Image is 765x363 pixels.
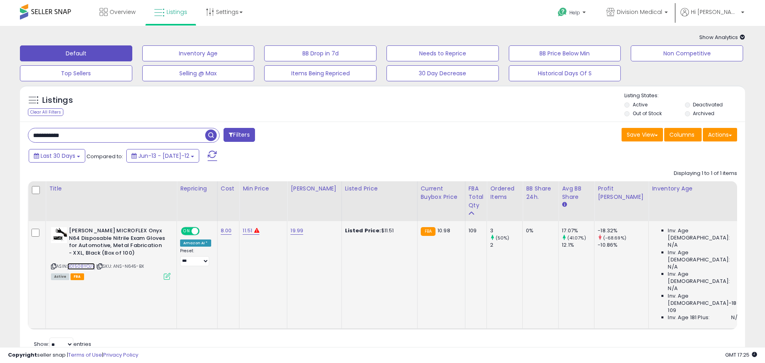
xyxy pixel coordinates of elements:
span: 10.98 [437,227,450,234]
a: Terms of Use [68,351,102,359]
span: Inv. Age [DEMOGRAPHIC_DATA]: [668,249,741,263]
div: Current Buybox Price [421,184,462,201]
button: Actions [703,128,737,141]
button: BB Drop in 7d [264,45,377,61]
span: Listings [167,8,187,16]
div: BB Share 24h. [526,184,555,201]
span: Inv. Age 181 Plus: [668,314,710,321]
span: Jun-13 - [DATE]-12 [138,152,189,160]
small: (41.07%) [567,235,586,241]
div: [PERSON_NAME] [290,184,338,193]
img: 31DaZnL3cML._SL40_.jpg [51,227,67,243]
div: -10.86% [598,241,648,249]
div: Avg BB Share [562,184,591,201]
div: Amazon AI * [180,239,211,247]
div: $11.51 [345,227,411,234]
button: Filters [224,128,255,142]
span: Hi [PERSON_NAME] [691,8,739,16]
span: N/A [668,285,677,292]
div: Inventory Age [652,184,743,193]
span: FBA [71,273,84,280]
button: BB Price Below Min [509,45,621,61]
b: Listed Price: [345,227,381,234]
div: FBA Total Qty [469,184,484,210]
a: Hi [PERSON_NAME] [681,8,744,26]
button: Default [20,45,132,61]
a: Privacy Policy [103,351,138,359]
div: Clear All Filters [28,108,63,116]
span: OFF [198,228,211,235]
span: Help [569,9,580,16]
div: 12.1% [562,241,594,249]
i: Get Help [557,7,567,17]
span: Overview [110,8,135,16]
button: 30 Day Decrease [386,65,499,81]
span: 2025-08-12 17:25 GMT [725,351,757,359]
div: Repricing [180,184,214,193]
label: Out of Stock [633,110,662,117]
div: 3 [490,227,522,234]
span: N/A [668,241,677,249]
span: Division Medical [617,8,662,16]
button: Non Competitive [631,45,743,61]
span: Compared to: [86,153,123,160]
a: 11.51 [243,227,252,235]
div: Preset: [180,248,211,266]
span: Columns [669,131,694,139]
span: ON [182,228,192,235]
button: Inventory Age [142,45,255,61]
div: 17.07% [562,227,594,234]
div: Title [49,184,173,193]
h5: Listings [42,95,73,106]
small: (-68.69%) [603,235,626,241]
label: Archived [693,110,714,117]
span: Inv. Age [DEMOGRAPHIC_DATA]: [668,227,741,241]
span: Inv. Age [DEMOGRAPHIC_DATA]: [668,271,741,285]
span: Inv. Age [DEMOGRAPHIC_DATA]-180: [668,292,741,307]
span: All listings currently available for purchase on Amazon [51,273,69,280]
span: N/A [731,314,741,321]
div: Profit [PERSON_NAME] [598,184,645,201]
small: (50%) [496,235,510,241]
button: Last 30 Days [29,149,85,163]
b: [PERSON_NAME] MICROFLEX Onyx N64 Disposable Nitrile Exam Gloves for Automotive, Metal Fabrication... [69,227,166,259]
button: Jun-13 - [DATE]-12 [126,149,199,163]
span: 109 [668,307,676,314]
label: Deactivated [693,101,723,108]
button: Selling @ Max [142,65,255,81]
div: 109 [469,227,481,234]
div: Listed Price [345,184,414,193]
button: Needs to Reprice [386,45,499,61]
div: 2 [490,241,522,249]
a: 19.99 [290,227,303,235]
div: Ordered Items [490,184,519,201]
div: Cost [221,184,236,193]
div: 0% [526,227,552,234]
span: N/A [668,263,677,271]
div: -18.32% [598,227,648,234]
small: FBA [421,227,435,236]
button: Items Being Repriced [264,65,377,81]
strong: Copyright [8,351,37,359]
a: B01508YOJY [67,263,95,270]
div: Min Price [243,184,284,193]
span: Show Analytics [699,33,745,41]
label: Active [633,101,647,108]
button: Historical Days Of S [509,65,621,81]
div: seller snap | | [8,351,138,359]
div: ASIN: [51,227,171,279]
a: Help [551,1,594,26]
span: Last 30 Days [41,152,75,160]
button: Top Sellers [20,65,132,81]
button: Save View [622,128,663,141]
button: Columns [664,128,702,141]
div: Displaying 1 to 1 of 1 items [674,170,737,177]
p: Listing States: [624,92,745,100]
a: 8.00 [221,227,232,235]
span: | SKU: ANS-N645-BX [96,263,144,269]
small: Avg BB Share. [562,201,567,208]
